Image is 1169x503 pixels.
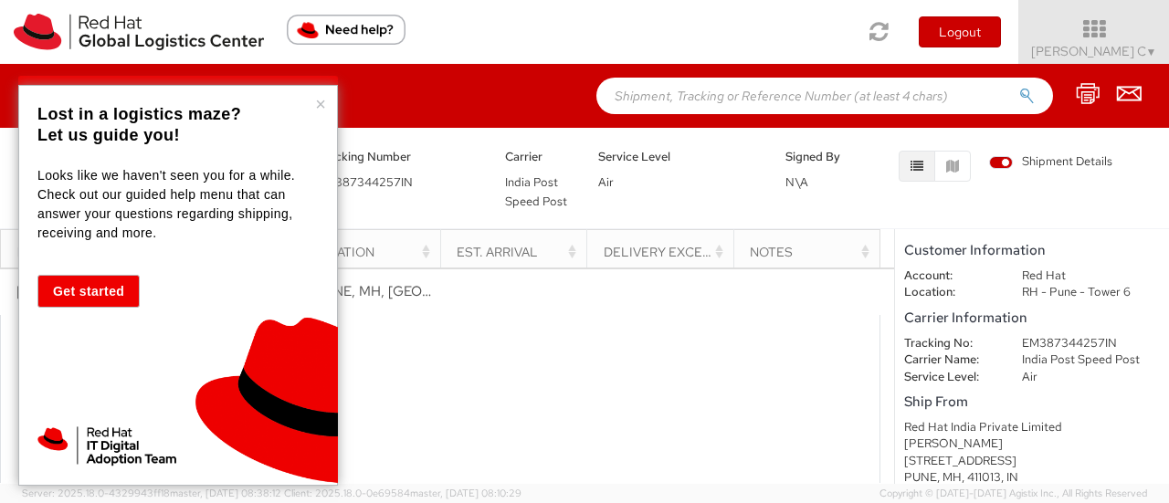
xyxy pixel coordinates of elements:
[890,267,1008,285] dt: Account:
[505,174,567,209] span: India Post Speed Post
[596,78,1053,114] input: Shipment, Tracking or Reference Number (at least 4 chars)
[318,174,413,190] span: EM387344257IN
[904,394,1160,410] h5: Ship From
[785,151,852,163] h5: Signed By
[1031,43,1157,59] span: [PERSON_NAME] C
[890,284,1008,301] dt: Location:
[37,105,241,123] strong: Lost in a logistics maze?
[890,335,1008,352] dt: Tracking No:
[410,487,521,499] span: master, [DATE] 08:10:29
[904,310,1160,326] h5: Carrier Information
[37,126,180,144] strong: Let us guide you!
[315,95,326,113] button: Close
[890,369,1008,386] dt: Service Level:
[598,174,614,190] span: Air
[14,14,264,50] img: rh-logistics-00dfa346123c4ec078e1.svg
[287,15,405,45] button: Need help?
[750,243,874,261] div: Notes
[457,243,581,261] div: Est. Arrival
[1146,45,1157,59] span: ▼
[989,153,1112,171] span: Shipment Details
[890,351,1008,369] dt: Carrier Name:
[785,174,808,190] span: N\A
[989,153,1112,173] label: Shipment Details
[904,469,1160,487] div: PUNE, MH, 411013, IN
[318,151,478,163] h5: Tracking Number
[904,419,1160,453] div: Red Hat India Private Limited [PERSON_NAME]
[22,487,281,499] span: Server: 2025.18.0-4329943ff18
[37,275,140,308] button: Get started
[904,243,1160,258] h5: Customer Information
[284,487,521,499] span: Client: 2025.18.0-0e69584
[879,487,1147,501] span: Copyright © [DATE]-[DATE] Agistix Inc., All Rights Reserved
[505,151,572,163] h5: Carrier
[919,16,1001,47] button: Logout
[604,243,728,261] div: Delivery Exception
[17,243,142,261] div: Date and Time
[314,282,528,300] span: PUNE, MH, IN
[37,166,314,243] p: Looks like we haven't seen you for a while. Check out our guided help menu that can answer your q...
[311,243,435,261] div: Location
[904,453,1160,470] div: [STREET_ADDRESS]
[170,487,281,499] span: master, [DATE] 08:38:12
[598,151,758,163] h5: Service Level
